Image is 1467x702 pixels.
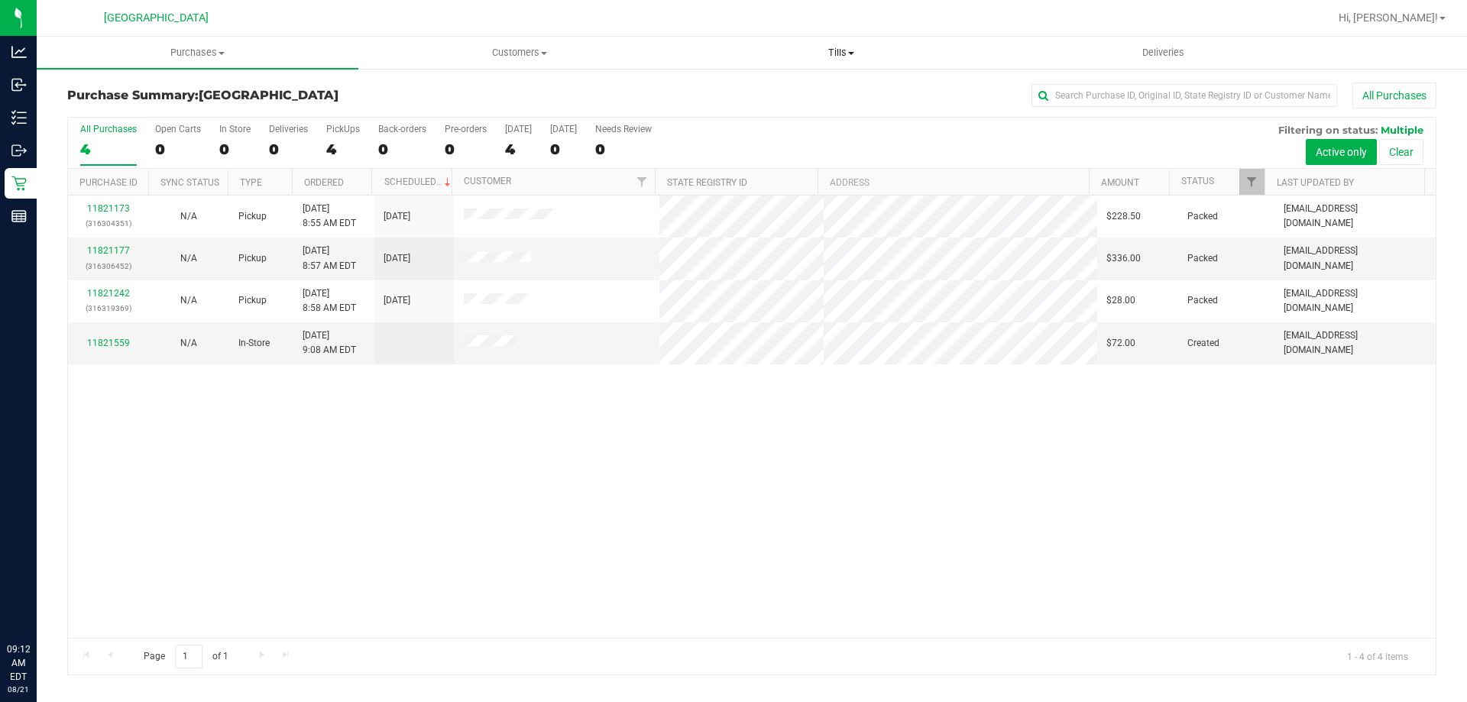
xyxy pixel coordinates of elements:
[180,209,197,224] button: N/A
[180,338,197,348] span: Not Applicable
[384,209,410,224] span: [DATE]
[80,141,137,158] div: 4
[238,293,267,308] span: Pickup
[1352,82,1436,108] button: All Purchases
[1284,286,1427,315] span: [EMAIL_ADDRESS][DOMAIN_NAME]
[1106,293,1135,308] span: $28.00
[160,177,219,188] a: Sync Status
[505,124,532,134] div: [DATE]
[1031,84,1337,107] input: Search Purchase ID, Original ID, State Registry ID or Customer Name...
[77,216,139,231] p: (316304351)
[1284,202,1427,231] span: [EMAIL_ADDRESS][DOMAIN_NAME]
[1181,176,1214,186] a: Status
[505,141,532,158] div: 4
[1278,124,1378,136] span: Filtering on status:
[11,110,27,125] inline-svg: Inventory
[180,251,197,266] button: N/A
[445,124,487,134] div: Pre-orders
[80,124,137,134] div: All Purchases
[87,245,130,256] a: 11821177
[1106,336,1135,351] span: $72.00
[464,176,511,186] a: Customer
[1187,251,1218,266] span: Packed
[155,141,201,158] div: 0
[303,244,356,273] span: [DATE] 8:57 AM EDT
[11,143,27,158] inline-svg: Outbound
[1379,139,1423,165] button: Clear
[104,11,209,24] span: [GEOGRAPHIC_DATA]
[1187,336,1219,351] span: Created
[7,642,30,684] p: 09:12 AM EDT
[818,169,1089,196] th: Address
[199,88,338,102] span: [GEOGRAPHIC_DATA]
[1284,244,1427,273] span: [EMAIL_ADDRESS][DOMAIN_NAME]
[269,124,308,134] div: Deliveries
[1339,11,1438,24] span: Hi, [PERSON_NAME]!
[238,251,267,266] span: Pickup
[303,328,356,357] span: [DATE] 9:08 AM EDT
[378,124,426,134] div: Back-orders
[7,684,30,695] p: 08/21
[87,338,130,348] a: 11821559
[1101,177,1139,188] a: Amount
[359,46,679,60] span: Customers
[11,209,27,224] inline-svg: Reports
[1335,645,1420,668] span: 1 - 4 of 4 items
[87,203,130,214] a: 11821173
[1277,177,1354,188] a: Last Updated By
[180,293,197,308] button: N/A
[219,124,251,134] div: In Store
[11,77,27,92] inline-svg: Inbound
[131,645,241,668] span: Page of 1
[240,177,262,188] a: Type
[238,336,270,351] span: In-Store
[1187,209,1218,224] span: Packed
[384,293,410,308] span: [DATE]
[326,141,360,158] div: 4
[180,295,197,306] span: Not Applicable
[303,286,356,315] span: [DATE] 8:58 AM EDT
[37,37,358,69] a: Purchases
[303,202,356,231] span: [DATE] 8:55 AM EDT
[77,301,139,315] p: (316319369)
[1002,37,1324,69] a: Deliveries
[445,141,487,158] div: 0
[77,259,139,273] p: (316306452)
[550,141,577,158] div: 0
[630,169,655,195] a: Filter
[1106,251,1141,266] span: $336.00
[358,37,680,69] a: Customers
[37,46,358,60] span: Purchases
[550,124,577,134] div: [DATE]
[155,124,201,134] div: Open Carts
[326,124,360,134] div: PickUps
[175,645,202,668] input: 1
[384,176,454,187] a: Scheduled
[304,177,344,188] a: Ordered
[667,177,747,188] a: State Registry ID
[1187,293,1218,308] span: Packed
[269,141,308,158] div: 0
[595,124,652,134] div: Needs Review
[180,336,197,351] button: N/A
[79,177,138,188] a: Purchase ID
[1381,124,1423,136] span: Multiple
[180,211,197,222] span: Not Applicable
[378,141,426,158] div: 0
[1122,46,1205,60] span: Deliveries
[219,141,251,158] div: 0
[681,46,1001,60] span: Tills
[87,288,130,299] a: 11821242
[384,251,410,266] span: [DATE]
[1239,169,1265,195] a: Filter
[45,577,63,596] iframe: Resource center unread badge
[180,253,197,264] span: Not Applicable
[15,580,61,626] iframe: Resource center
[1284,328,1427,357] span: [EMAIL_ADDRESS][DOMAIN_NAME]
[238,209,267,224] span: Pickup
[1106,209,1141,224] span: $228.50
[1306,139,1377,165] button: Active only
[680,37,1002,69] a: Tills
[11,44,27,60] inline-svg: Analytics
[67,89,523,102] h3: Purchase Summary:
